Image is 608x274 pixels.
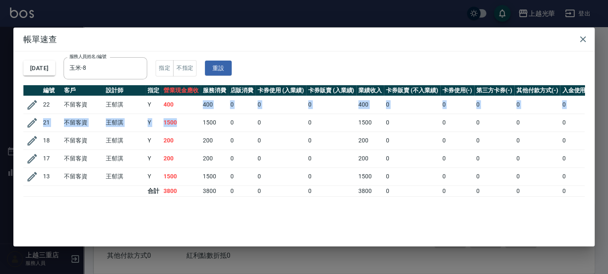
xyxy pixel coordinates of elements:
td: 1500 [356,167,384,185]
td: 王郁淇 [104,150,146,167]
td: 1500 [201,167,228,185]
td: 0 [228,132,255,150]
th: 設計師 [104,85,146,96]
button: 指定 [156,60,174,76]
th: 店販消費 [228,85,255,96]
td: 0 [255,96,306,114]
td: Y [146,114,161,132]
td: 0 [306,167,357,185]
td: 0 [384,150,440,167]
td: 0 [514,185,560,196]
td: 0 [384,96,440,114]
td: 400 [356,96,384,114]
td: Y [146,132,161,150]
td: 1500 [201,114,228,132]
td: 200 [356,132,384,150]
td: 王郁淇 [104,167,146,185]
th: 卡券使用 (入業績) [255,85,306,96]
td: Y [146,96,161,114]
td: 0 [228,167,255,185]
td: 0 [440,185,475,196]
td: 0 [255,185,306,196]
td: 不留客資 [62,167,104,185]
button: 重設 [205,61,232,76]
td: 0 [306,114,357,132]
td: 0 [440,132,475,150]
td: 0 [306,96,357,114]
td: 0 [255,167,306,185]
th: 卡券使用(-) [440,85,475,96]
td: 200 [356,150,384,167]
td: 0 [440,167,475,185]
td: 0 [514,132,560,150]
td: 0 [560,185,594,196]
td: 0 [440,96,475,114]
td: 不留客資 [62,114,104,132]
h2: 帳單速查 [13,28,595,51]
td: 200 [161,150,201,167]
td: 0 [384,132,440,150]
td: 0 [474,150,514,167]
td: 0 [228,185,255,196]
th: 卡券販賣 (不入業績) [384,85,440,96]
label: 服務人員姓名/編號 [69,53,106,60]
button: 不指定 [173,60,197,76]
td: 18 [41,132,62,150]
td: 0 [474,96,514,114]
td: 0 [560,96,594,114]
td: 400 [161,96,201,114]
td: 200 [201,150,228,167]
td: 王郁淇 [104,96,146,114]
td: 0 [474,185,514,196]
td: 0 [440,150,475,167]
td: 0 [306,132,357,150]
td: 0 [255,114,306,132]
td: 0 [384,167,440,185]
th: 第三方卡券(-) [474,85,514,96]
td: 21 [41,114,62,132]
th: 客戶 [62,85,104,96]
td: 0 [514,150,560,167]
td: 0 [384,185,440,196]
td: 0 [384,114,440,132]
td: 0 [228,150,255,167]
th: 其他付款方式(-) [514,85,560,96]
th: 業績收入 [356,85,384,96]
td: 17 [41,150,62,167]
td: 13 [41,167,62,185]
td: 400 [201,96,228,114]
td: 0 [560,150,594,167]
td: 3800 [201,185,228,196]
td: 1500 [161,114,201,132]
td: 不留客資 [62,150,104,167]
td: 0 [560,114,594,132]
td: 200 [201,132,228,150]
td: 0 [440,114,475,132]
td: 0 [560,132,594,150]
td: 0 [560,167,594,185]
td: 不留客資 [62,132,104,150]
td: 王郁淇 [104,132,146,150]
td: 22 [41,96,62,114]
th: 營業現金應收 [161,85,201,96]
th: 指定 [146,85,161,96]
td: 3800 [161,185,201,196]
th: 入金使用(-) [560,85,594,96]
td: 0 [255,150,306,167]
td: 0 [474,167,514,185]
td: 0 [514,96,560,114]
td: 1500 [161,167,201,185]
td: 1500 [356,114,384,132]
td: Y [146,150,161,167]
td: 王郁淇 [104,114,146,132]
th: 卡券販賣 (入業績) [306,85,357,96]
td: 0 [228,114,255,132]
td: Y [146,167,161,185]
td: 0 [255,132,306,150]
td: 不留客資 [62,96,104,114]
td: 3800 [356,185,384,196]
th: 編號 [41,85,62,96]
td: 0 [514,114,560,132]
td: 0 [228,96,255,114]
td: 0 [474,132,514,150]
